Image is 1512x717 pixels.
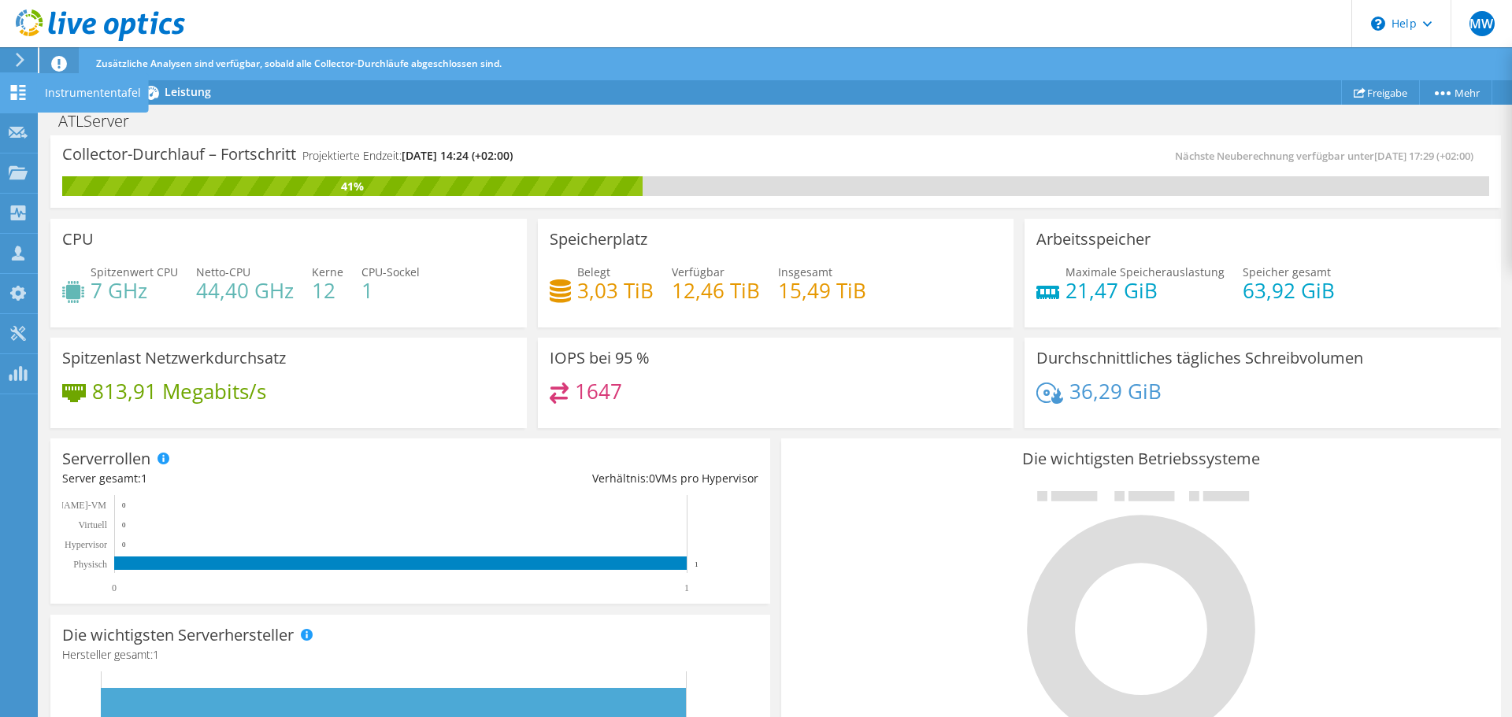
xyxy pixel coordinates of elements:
[1419,80,1492,105] a: Mehr
[96,57,502,70] span: Zusätzliche Analysen sind verfügbar, sobald alle Collector-Durchläufe abgeschlossen sind.
[1069,383,1162,400] h4: 36,29 GiB
[196,282,294,299] h4: 44,40 GHz
[312,264,343,279] span: Kerne
[73,559,107,570] text: Physisch
[302,147,513,164] h4: Projektierte Endzeit:
[1065,282,1225,299] h4: 21,47 GiB
[51,113,154,130] h1: ATLServer
[1374,149,1473,163] span: [DATE] 17:29 (+02:00)
[1341,80,1420,105] a: Freigabe
[672,264,724,279] span: Verfügbar
[550,231,647,248] h3: Speicherplatz
[196,264,250,279] span: Netto-CPU
[550,349,650,367] h3: IOPS bei 95 %
[122,521,126,529] text: 0
[1469,11,1495,36] span: MW
[1243,264,1331,279] span: Speicher gesamt
[141,471,147,486] span: 1
[312,282,343,299] h4: 12
[62,626,294,644] h3: Die wichtigsten Serverhersteller
[165,84,211,99] span: Leistung
[1065,264,1225,279] span: Maximale Speicherauslastung
[695,560,699,568] text: 1
[62,178,643,195] div: 41%
[62,349,286,367] h3: Spitzenlast Netzwerkdurchsatz
[122,541,126,549] text: 0
[37,73,149,113] div: Instrumententafel
[112,582,117,593] text: 0
[62,470,410,487] div: Server gesamt:
[1036,349,1363,367] h3: Durchschnittliches tägliches Schreibvolumen
[62,231,94,248] h3: CPU
[122,501,126,509] text: 0
[649,471,655,486] span: 0
[78,519,107,530] text: Virtuell
[361,282,420,299] h4: 1
[62,450,150,468] h3: Serverrollen
[575,383,622,400] h4: 1647
[153,647,159,662] span: 1
[402,148,513,163] span: [DATE] 14:24 (+02:00)
[1371,17,1385,31] svg: \n
[778,264,832,279] span: Insgesamt
[410,470,758,487] div: Verhältnis: VMs pro Hypervisor
[672,282,760,299] h4: 12,46 TiB
[684,582,689,593] text: 1
[65,539,107,550] text: Hypervisor
[1036,231,1151,248] h3: Arbeitsspeicher
[793,450,1489,468] h3: Die wichtigsten Betriebssysteme
[91,264,178,279] span: Spitzenwert CPU
[1175,149,1481,163] span: Nächste Neuberechnung verfügbar unter
[91,282,178,299] h4: 7 GHz
[577,282,654,299] h4: 3,03 TiB
[577,264,610,279] span: Belegt
[778,282,866,299] h4: 15,49 TiB
[92,383,266,400] h4: 813,91 Megabits/s
[1243,282,1335,299] h4: 63,92 GiB
[62,646,758,663] h4: Hersteller gesamt:
[361,264,420,279] span: CPU-Sockel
